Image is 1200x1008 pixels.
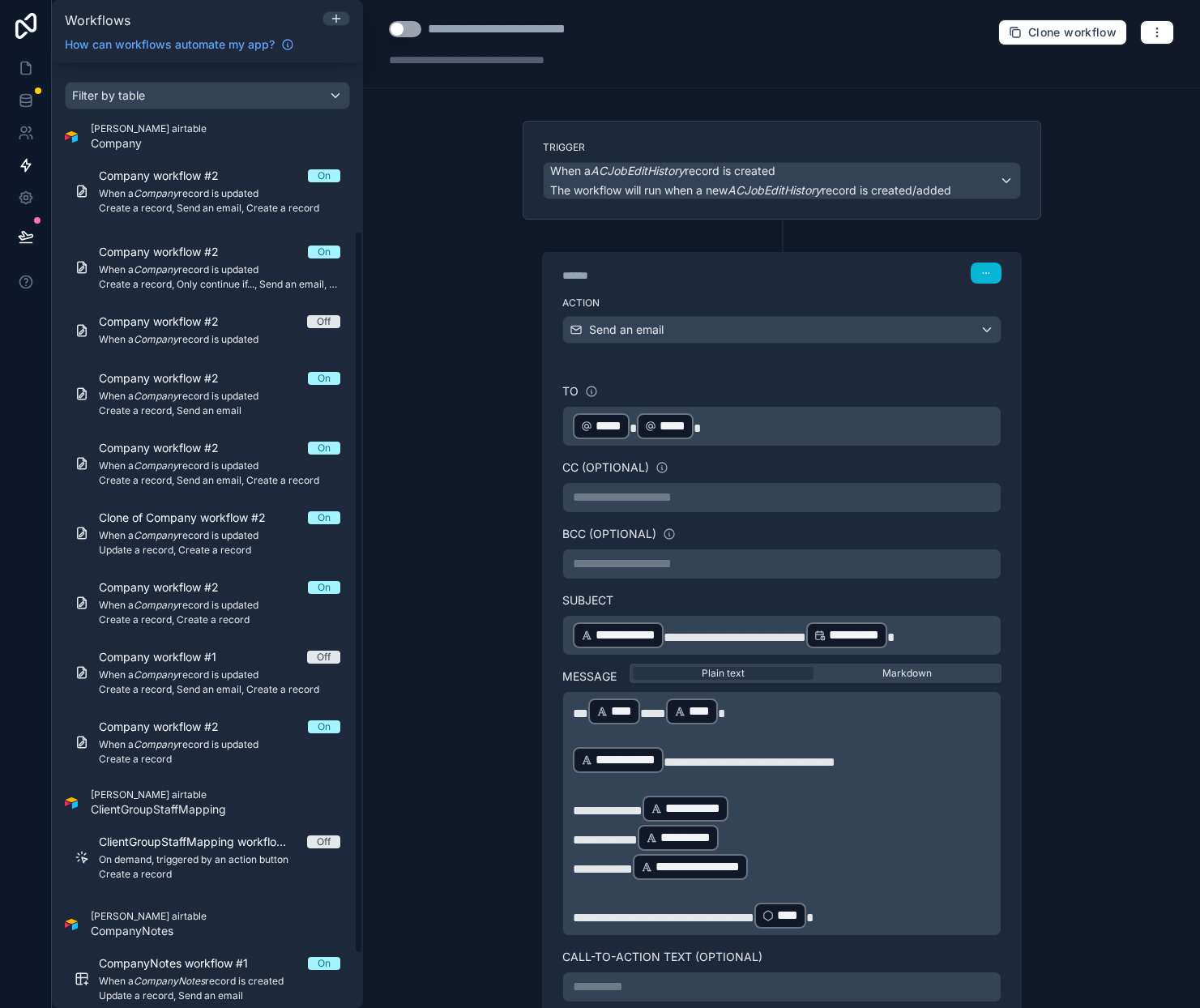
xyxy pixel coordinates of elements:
a: Company workflow #2OnWhen aCompanyrecord is updatedCreate a record [65,709,350,775]
em: CompanyNotes [134,975,205,987]
span: The workflow will run when a new record is created/added [550,183,951,197]
a: Company workflow #2OffWhen aCompanyrecord is updated [65,304,350,357]
span: Create a record, Only continue if..., Send an email, Create a record [99,278,340,291]
button: Send an email [562,316,1001,344]
img: Airtable Logo [65,797,78,809]
a: Company workflow #2OnWhen aCompanyrecord is updatedCreate a record, Send an email, Create a record [65,430,350,497]
span: Create a record, Send an email, Create a record [99,474,340,487]
div: On [318,957,331,970]
span: When a record is updated [99,263,340,276]
span: When a record is updated [99,333,340,346]
label: Action [562,297,1001,310]
span: Clone of Company workflow #2 [99,510,285,526]
span: Company workflow #1 [99,649,236,665]
span: [PERSON_NAME] airtable [91,788,226,801]
span: When a record is created [99,975,340,988]
span: On demand, triggered by an action button [99,853,340,866]
a: ClientGroupStaffMapping workflow #1OffOn demand, triggered by an action buttonCreate a record [65,824,350,891]
span: When a record is updated [99,738,340,751]
label: Message [562,668,617,685]
span: Create a record, Send an email, Create a record [99,202,340,215]
div: Off [317,651,331,664]
span: ClientGroupStaffMapping [91,801,226,818]
span: Create a record [99,868,340,881]
span: Workflows [65,12,130,28]
label: BCC (optional) [562,526,656,542]
span: When a record is updated [99,390,340,403]
em: Company [134,529,178,541]
span: Company workflow #2 [99,314,238,330]
span: How can workflows automate my app? [65,36,275,53]
em: ACJobEditHistory [591,164,685,177]
img: Airtable Logo [65,918,78,931]
div: On [318,511,331,524]
span: Create a record, Send an email, Create a record [99,683,340,696]
span: Create a record [99,753,340,766]
em: Company [134,738,178,750]
span: Update a record, Send an email [99,989,340,1002]
div: Off [317,315,331,328]
span: Company [91,135,207,152]
em: ACJobEditHistory [728,183,822,197]
a: Company workflow #2OnWhen aCompanyrecord is updatedCreate a record, Send an email, Create a record [65,158,350,224]
div: On [318,442,331,455]
label: CC (optional) [562,459,649,476]
span: Company workflow #2 [99,440,238,456]
label: Trigger [543,141,1021,154]
a: Company workflow #2OnWhen aCompanyrecord is updatedCreate a record, Create a record [65,570,350,636]
span: Company workflow #2 [99,579,238,596]
button: When aACJobEditHistoryrecord is createdThe workflow will run when a newACJobEditHistoryrecord is ... [543,162,1021,199]
label: Subject [562,592,1001,609]
button: Filter by table [65,82,350,109]
span: [PERSON_NAME] airtable [91,910,207,923]
span: When a record is created [550,163,775,179]
a: Company workflow #2OnWhen aCompanyrecord is updatedCreate a record, Only continue if..., Send an ... [65,234,350,301]
em: Company [134,668,178,681]
span: When a record is updated [99,187,340,200]
span: When a record is updated [99,599,340,612]
span: Filter by table [72,88,145,102]
div: On [318,372,331,385]
div: On [318,720,331,733]
span: When a record is updated [99,529,340,542]
label: Call-to-Action Text (optional) [562,949,1001,965]
span: Send an email [589,322,664,338]
span: When a record is updated [99,668,340,681]
span: Company workflow #2 [99,244,238,260]
span: When a record is updated [99,459,340,472]
span: Company workflow #2 [99,168,238,184]
div: Off [317,835,331,848]
em: Company [134,390,178,402]
a: Clone of Company workflow #2OnWhen aCompanyrecord is updatedUpdate a record, Create a record [65,500,350,566]
div: scrollable content [52,62,363,1008]
span: Create a record, Send an email [99,404,340,417]
em: Company [134,459,178,472]
span: CompanyNotes [91,923,207,939]
span: Markdown [882,667,932,680]
a: Company workflow #1OffWhen aCompanyrecord is updatedCreate a record, Send an email, Create a record [65,639,350,706]
span: Clone workflow [1028,25,1117,40]
div: On [318,246,331,258]
a: Company workflow #2OnWhen aCompanyrecord is updatedCreate a record, Send an email [65,361,350,427]
span: CompanyNotes workflow #1 [99,955,267,972]
em: Company [134,187,178,199]
span: Company workflow #2 [99,370,238,387]
span: Create a record, Create a record [99,613,340,626]
span: Plain text [702,667,745,680]
span: [PERSON_NAME] airtable [91,122,207,135]
div: On [318,581,331,594]
img: Airtable Logo [65,130,78,143]
span: Company workflow #2 [99,719,238,735]
a: How can workflows automate my app? [58,36,301,53]
em: Company [134,599,178,611]
em: Company [134,263,178,275]
span: Update a record, Create a record [99,544,340,557]
span: ClientGroupStaffMapping workflow #1 [99,834,307,850]
button: Clone workflow [998,19,1127,45]
div: On [318,169,331,182]
em: Company [134,333,178,345]
label: To [562,383,579,399]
